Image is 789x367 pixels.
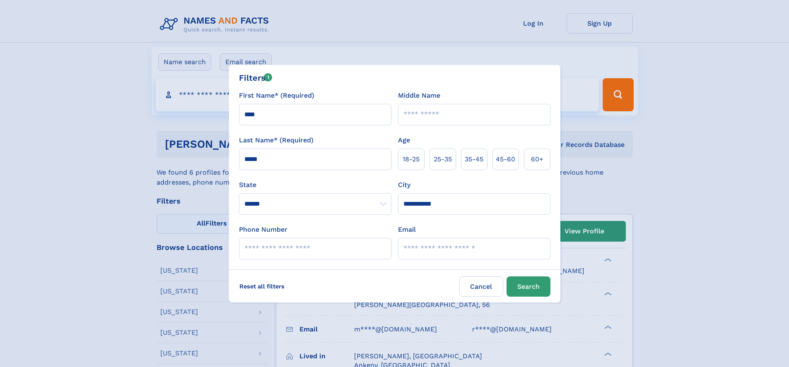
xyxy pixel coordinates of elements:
span: 45‑60 [496,154,515,164]
label: Middle Name [398,91,440,101]
button: Search [507,276,550,297]
label: Reset all filters [234,276,290,296]
span: 18‑25 [403,154,420,164]
span: 25‑35 [434,154,452,164]
div: Filters [239,72,273,84]
label: Cancel [459,276,503,297]
span: 35‑45 [465,154,483,164]
label: Last Name* (Required) [239,135,314,145]
label: City [398,180,410,190]
span: 60+ [531,154,543,164]
label: Email [398,225,416,235]
label: First Name* (Required) [239,91,314,101]
label: Age [398,135,410,145]
label: Phone Number [239,225,287,235]
label: State [239,180,391,190]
